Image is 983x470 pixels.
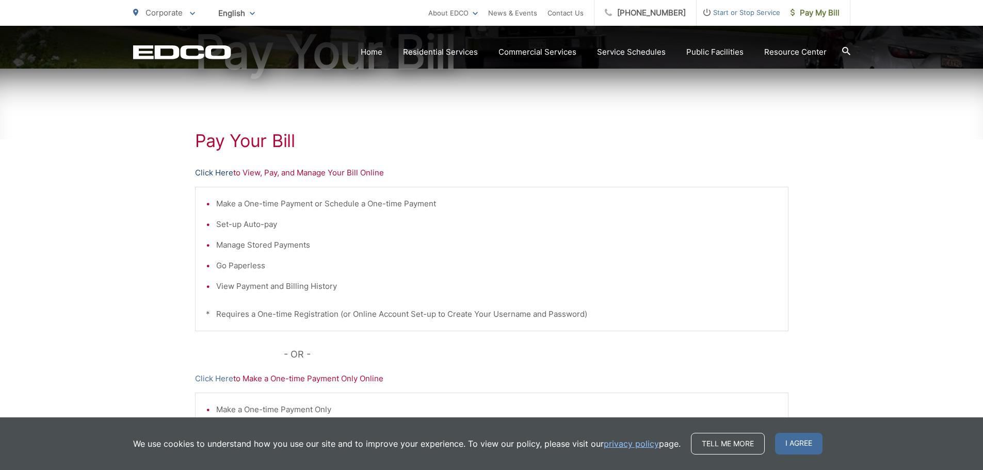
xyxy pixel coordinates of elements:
li: View Payment and Billing History [216,280,778,293]
p: - OR - [284,347,788,362]
span: Pay My Bill [791,7,840,19]
h1: Pay Your Bill [195,131,788,151]
a: About EDCO [428,7,478,19]
li: Make a One-time Payment or Schedule a One-time Payment [216,198,778,210]
span: I agree [775,433,823,455]
a: EDCD logo. Return to the homepage. [133,45,231,59]
li: Manage Stored Payments [216,239,778,251]
li: Make a One-time Payment Only [216,403,778,416]
p: to View, Pay, and Manage Your Bill Online [195,167,788,179]
a: Resource Center [764,46,827,58]
p: * Requires a One-time Registration (or Online Account Set-up to Create Your Username and Password) [206,308,778,320]
span: English [211,4,263,22]
a: News & Events [488,7,537,19]
a: Commercial Services [498,46,576,58]
a: Residential Services [403,46,478,58]
a: Service Schedules [597,46,666,58]
span: Corporate [146,8,183,18]
a: Click Here [195,372,233,385]
p: We use cookies to understand how you use our site and to improve your experience. To view our pol... [133,437,681,450]
li: Set-up Auto-pay [216,218,778,231]
a: Tell me more [691,433,765,455]
a: Home [361,46,382,58]
a: Public Facilities [686,46,744,58]
a: Click Here [195,167,233,179]
a: Contact Us [547,7,584,19]
p: to Make a One-time Payment Only Online [195,372,788,385]
li: Go Paperless [216,260,778,272]
a: privacy policy [604,437,659,450]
